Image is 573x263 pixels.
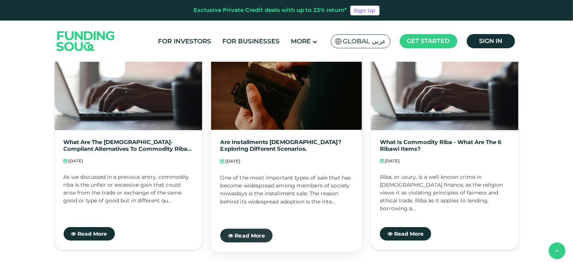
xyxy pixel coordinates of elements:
[343,37,386,46] span: Global عربي
[479,37,502,45] span: Sign in
[220,35,281,48] a: For Businesses
[220,229,273,242] a: Read More
[371,45,519,130] img: What Are The 6 Ribawi Items
[64,173,193,211] div: As we discussed in a previous entry, commodity riba is the unfair or excessive gain that could ar...
[211,43,362,130] img: Are Installments Halal?
[225,159,241,164] span: [DATE]
[220,174,353,212] div: One of the most important types of sale that has become widespread among members of society nowad...
[291,37,311,45] span: More
[394,230,424,237] span: Read More
[380,139,510,152] a: What Is Commodity Riba - What Are The 6 Ribawi Items?
[156,35,213,48] a: For Investors
[380,227,431,241] a: Read More
[235,232,265,239] span: Read More
[55,45,202,130] img: shariah-compliant alternatives to commodity riba
[220,139,353,153] a: Are Installments [DEMOGRAPHIC_DATA]? Exploring Different Scenarios.
[68,158,83,163] span: [DATE]
[335,38,342,45] img: SA Flag
[549,242,566,259] button: back
[64,139,193,152] a: What are the [DEMOGRAPHIC_DATA]-compliant alternatives to commodity riba in conventional finance?
[407,37,450,45] span: Get started
[64,227,115,241] a: Read More
[78,230,107,237] span: Read More
[385,158,400,163] span: [DATE]
[49,22,122,60] img: Logo
[467,34,515,48] a: Sign in
[350,6,380,15] a: Sign Up
[194,6,347,15] div: Exclusive Private Credit deals with up to 23% return*
[380,173,510,211] div: Riba, or usury, is a well-known crime in [DEMOGRAPHIC_DATA] finance, as the religion views it as ...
